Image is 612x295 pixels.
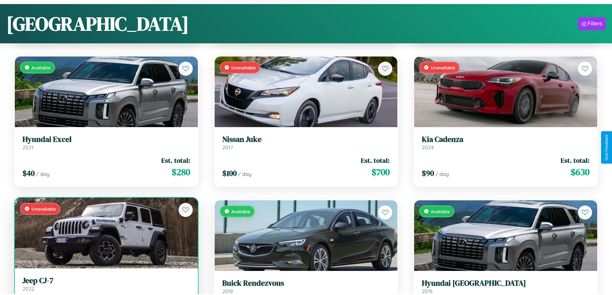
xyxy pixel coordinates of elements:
[22,144,33,151] span: 2021
[31,65,50,70] span: Available
[431,65,455,70] span: Unavailable
[561,156,590,165] span: Est. total:
[361,156,390,165] span: Est. total:
[422,279,590,294] a: Hyundai [GEOGRAPHIC_DATA]2016
[31,206,56,212] span: Unavailable
[222,144,233,151] span: 2017
[422,288,433,294] span: 2016
[161,156,190,165] span: Est. total:
[435,171,449,177] span: / day
[22,276,190,292] a: Jeep CJ-72022
[22,135,190,144] h3: Hyundai Excel
[22,135,190,151] a: Hyundai Excel2021
[22,285,34,292] span: 2022
[6,11,189,37] h1: [GEOGRAPHIC_DATA]
[571,166,590,178] span: $ 630
[604,134,609,161] div: Give Feedback
[222,279,390,288] h3: Buick Rendezvous
[431,209,450,214] span: Available
[422,279,590,288] h3: Hyundai [GEOGRAPHIC_DATA]
[36,171,49,177] span: / day
[238,171,252,177] span: / day
[422,135,590,144] h3: Kia Cadenza
[222,135,390,144] h3: Nissan Juke
[172,166,190,178] span: $ 280
[22,168,35,178] span: $ 40
[222,288,233,294] span: 2018
[231,209,250,214] span: Available
[22,276,190,285] h3: Jeep CJ-7
[231,65,256,70] span: Unavailable
[222,279,390,294] a: Buick Rendezvous2018
[371,166,390,178] span: $ 700
[422,168,434,178] span: $ 90
[578,17,606,30] button: Filters
[422,144,434,151] span: 2024
[422,135,590,151] a: Kia Cadenza2024
[588,21,602,27] div: Filters
[222,168,237,178] span: $ 100
[222,135,390,151] a: Nissan Juke2017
